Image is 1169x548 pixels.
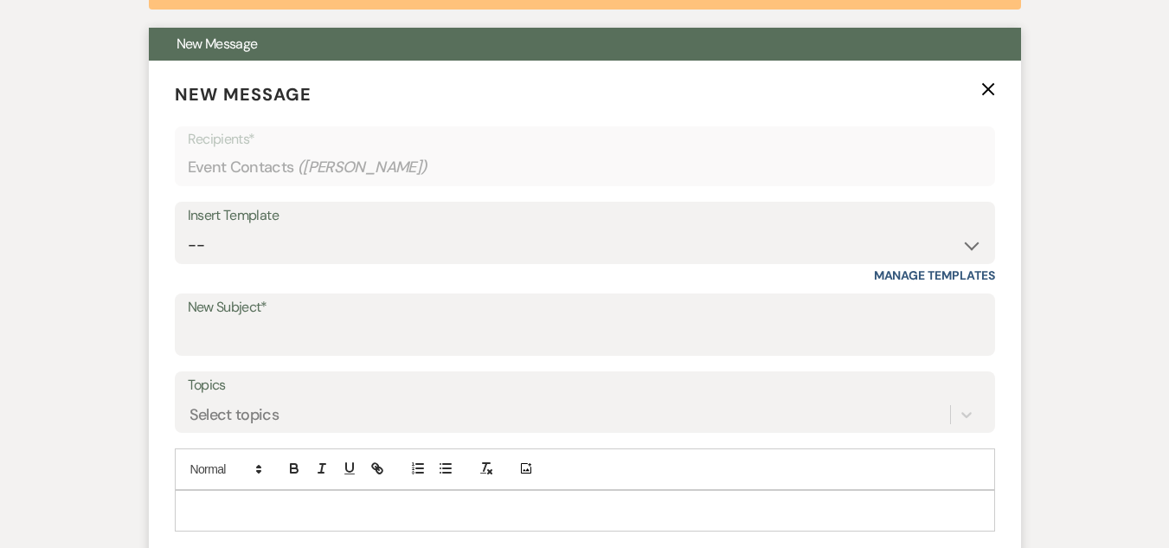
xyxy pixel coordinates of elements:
a: Manage Templates [874,268,995,283]
span: ( [PERSON_NAME] ) [298,156,427,179]
label: New Subject* [188,295,982,320]
label: Topics [188,373,982,398]
p: Recipients* [188,128,982,151]
span: New Message [175,83,312,106]
div: Insert Template [188,203,982,229]
span: New Message [177,35,258,53]
div: Select topics [189,403,279,426]
div: Event Contacts [188,151,982,184]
